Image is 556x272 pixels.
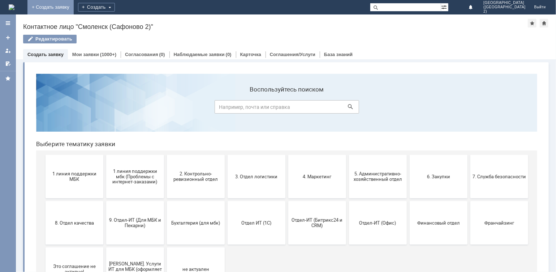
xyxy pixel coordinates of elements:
button: 1 линия поддержки МБК [15,87,73,130]
header: Выберите тематику заявки [6,72,507,80]
div: Добавить в избранное [528,19,536,27]
span: 2. Контрольно-ревизионный отдел [139,103,192,114]
div: Сделать домашней страницей [540,19,548,27]
button: 2. Контрольно-ревизионный отдел [137,87,194,130]
div: (0) [159,52,165,57]
span: Это соглашение не активно! [17,196,71,207]
div: Создать [78,3,115,12]
span: 2) [483,9,525,14]
button: 8. Отдел качества [15,133,73,177]
button: 1 линия поддержки мбк (Проблемы с интернет-заказами) [76,87,134,130]
button: Отдел-ИТ (Битрикс24 и CRM) [258,133,316,177]
a: База знаний [324,52,353,57]
span: [GEOGRAPHIC_DATA] [483,1,525,5]
span: Франчайзинг [442,152,496,157]
a: Мои заявки [2,45,14,56]
a: Наблюдаемые заявки [174,52,225,57]
a: Создать заявку [27,52,64,57]
button: 3. Отдел логистики [197,87,255,130]
a: Соглашения/Услуги [270,52,315,57]
img: logo [9,4,14,10]
span: Отдел-ИТ (Битрикс24 и CRM) [260,149,314,160]
button: Финансовый отдел [379,133,437,177]
button: [PERSON_NAME]. Услуги ИТ для МБК (оформляет L1) [76,179,134,223]
button: 6. Закупки [379,87,437,130]
a: Мои согласования [2,58,14,69]
span: 5. Административно-хозяйственный отдел [321,103,374,114]
button: 7. Служба безопасности [440,87,498,130]
span: [PERSON_NAME]. Услуги ИТ для МБК (оформляет L1) [78,193,132,209]
span: 6. Закупки [382,106,435,111]
span: Бухгалтерия (для мбк) [139,152,192,157]
span: 8. Отдел качества [17,152,71,157]
button: не актуален [137,179,194,223]
span: 1 линия поддержки мбк (Проблемы с интернет-заказами) [78,100,132,116]
button: Франчайзинг [440,133,498,177]
button: 5. Административно-хозяйственный отдел [319,87,376,130]
span: 4. Маркетинг [260,106,314,111]
span: Отдел-ИТ (Офис) [321,152,374,157]
div: (0) [226,52,232,57]
div: (1000+) [100,52,116,57]
div: Контактное лицо "Смоленск (Сафоново 2)" [23,23,528,30]
label: Воспользуйтесь поиском [184,18,329,25]
button: 4. Маркетинг [258,87,316,130]
span: Расширенный поиск [441,3,448,10]
span: 3. Отдел логистики [199,106,253,111]
button: Отдел ИТ (1С) [197,133,255,177]
span: 9. Отдел-ИТ (Для МБК и Пекарни) [78,149,132,160]
span: Финансовый отдел [382,152,435,157]
a: Мои заявки [72,52,99,57]
span: 7. Служба безопасности [442,106,496,111]
span: ([GEOGRAPHIC_DATA] [483,5,525,9]
span: 1 линия поддержки МБК [17,103,71,114]
a: Карточка [240,52,261,57]
span: не актуален [139,198,192,204]
button: 9. Отдел-ИТ (Для МБК и Пекарни) [76,133,134,177]
button: Бухгалтерия (для мбк) [137,133,194,177]
a: Создать заявку [2,32,14,43]
button: Это соглашение не активно! [15,179,73,223]
input: Например, почта или справка [184,32,329,46]
span: Отдел ИТ (1С) [199,152,253,157]
button: Отдел-ИТ (Офис) [319,133,376,177]
a: Перейти на домашнюю страницу [9,4,14,10]
a: Согласования [125,52,158,57]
